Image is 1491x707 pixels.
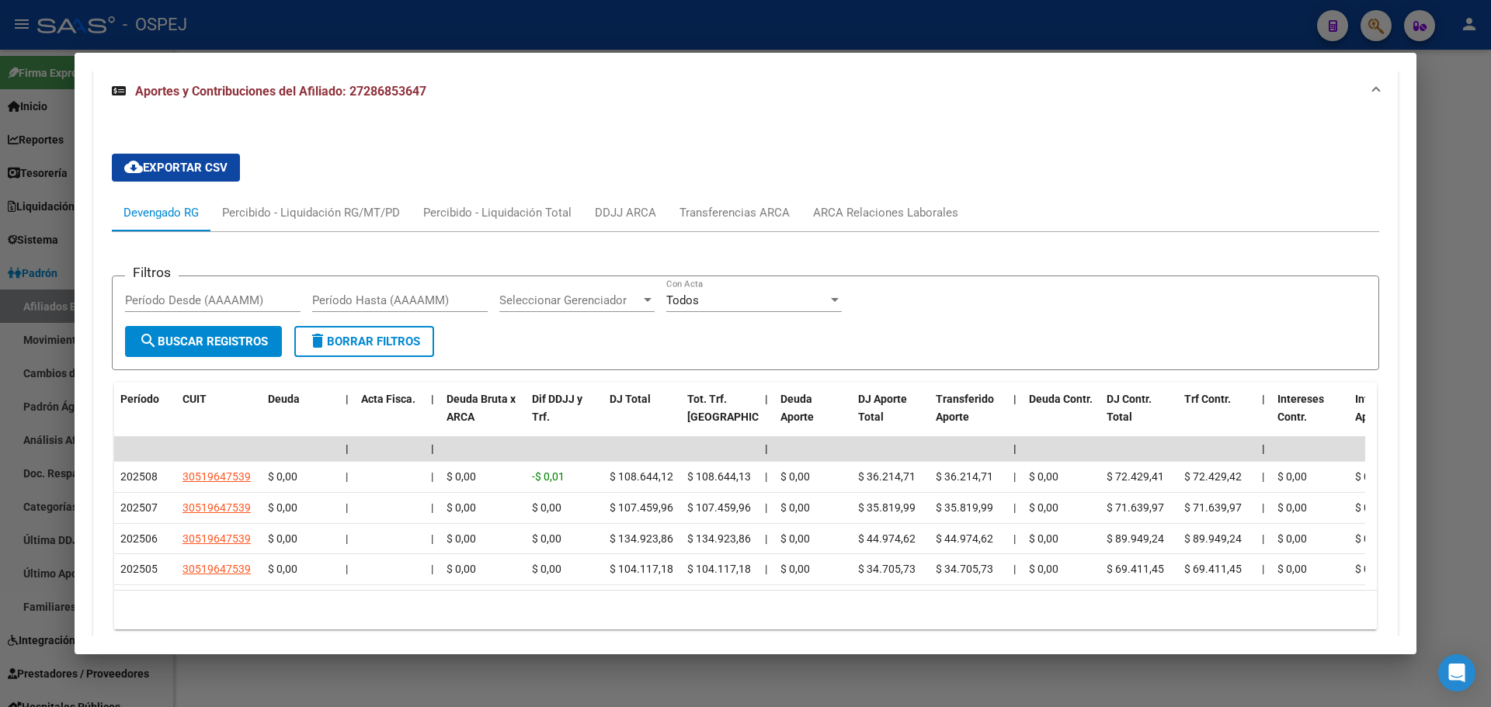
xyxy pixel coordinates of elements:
span: $ 0,00 [532,532,561,545]
span: $ 44.974,62 [936,532,993,545]
div: Devengado RG [123,204,199,221]
span: 202505 [120,563,158,575]
span: 30519647539 [182,563,251,575]
span: Acta Fisca. [361,393,415,405]
span: $ 0,00 [268,532,297,545]
span: Trf Contr. [1184,393,1231,405]
span: | [765,442,768,455]
datatable-header-cell: DJ Total [603,383,681,451]
div: ARCA Relaciones Laborales [813,204,958,221]
datatable-header-cell: | [759,383,774,451]
span: | [346,470,348,483]
span: 30519647539 [182,470,251,483]
span: | [346,501,348,514]
span: Deuda Contr. [1029,393,1093,405]
span: $ 107.459,96 [610,501,673,514]
span: | [1262,501,1264,514]
span: Deuda [268,393,300,405]
span: $ 0,00 [1355,563,1385,575]
datatable-header-cell: Intereses Contr. [1271,383,1349,451]
div: Percibido - Liquidación RG/MT/PD [222,204,400,221]
span: $ 72.429,42 [1184,470,1242,483]
span: $ 0,00 [1355,532,1385,545]
span: Deuda Bruta x ARCA [447,393,516,423]
span: $ 34.705,73 [858,563,916,575]
datatable-header-cell: DJ Aporte Total [852,383,930,451]
span: | [1262,393,1265,405]
span: | [431,563,433,575]
div: Aportes y Contribuciones del Afiliado: 27286853647 [93,116,1398,667]
span: $ 0,00 [447,470,476,483]
span: -$ 0,01 [532,470,565,483]
span: $ 104.117,18 [687,563,751,575]
span: | [765,501,767,514]
span: | [765,563,767,575]
span: | [1013,563,1016,575]
datatable-header-cell: Deuda [262,383,339,451]
span: $ 0,00 [268,563,297,575]
span: $ 0,00 [532,563,561,575]
span: | [765,532,767,545]
span: $ 36.214,71 [936,470,993,483]
span: $ 0,00 [1029,563,1058,575]
span: $ 72.429,41 [1107,470,1164,483]
span: $ 0,00 [447,563,476,575]
span: CUIT [182,393,207,405]
span: | [1262,470,1264,483]
span: $ 108.644,13 [687,470,751,483]
span: Seleccionar Gerenciador [499,293,641,307]
button: Buscar Registros [125,326,282,357]
button: Exportar CSV [112,154,240,182]
span: Exportar CSV [124,161,228,175]
span: | [346,563,348,575]
span: $ 104.117,18 [610,563,673,575]
datatable-header-cell: Dif DDJJ y Trf. [526,383,603,451]
span: $ 0,00 [1029,532,1058,545]
span: | [1013,532,1016,545]
span: 202507 [120,501,158,514]
span: | [765,470,767,483]
span: $ 108.644,12 [610,470,673,483]
span: $ 0,00 [1277,563,1307,575]
datatable-header-cell: Deuda Aporte [774,383,852,451]
div: Transferencias ARCA [679,204,790,221]
span: Transferido Aporte [936,393,994,423]
datatable-header-cell: Deuda Contr. [1023,383,1100,451]
span: $ 35.819,99 [858,501,916,514]
span: $ 0,00 [780,563,810,575]
span: | [431,532,433,545]
span: $ 69.411,45 [1107,563,1164,575]
span: | [1013,442,1017,455]
datatable-header-cell: Acta Fisca. [355,383,425,451]
span: $ 0,00 [268,501,297,514]
span: | [431,442,434,455]
mat-expansion-panel-header: Aportes y Contribuciones del Afiliado: 27286853647 [93,67,1398,116]
span: $ 34.705,73 [936,563,993,575]
span: | [346,532,348,545]
span: $ 0,00 [780,532,810,545]
span: $ 0,00 [1277,501,1307,514]
span: $ 0,00 [447,532,476,545]
span: $ 0,00 [1355,470,1385,483]
span: $ 0,00 [447,501,476,514]
span: | [346,442,349,455]
span: DJ Contr. Total [1107,393,1152,423]
datatable-header-cell: | [339,383,355,451]
span: $ 0,00 [1029,470,1058,483]
mat-icon: search [139,331,158,350]
span: Dif DDJJ y Trf. [532,393,582,423]
span: $ 35.819,99 [936,501,993,514]
span: $ 69.411,45 [1184,563,1242,575]
span: $ 134.923,86 [687,532,751,545]
span: Buscar Registros [139,334,268,348]
datatable-header-cell: Transferido Aporte [930,383,1007,451]
span: $ 36.214,71 [858,470,916,483]
datatable-header-cell: Trf Contr. [1178,383,1256,451]
span: $ 0,00 [780,470,810,483]
datatable-header-cell: | [1256,383,1271,451]
span: | [431,501,433,514]
span: Período [120,393,159,405]
span: $ 0,00 [532,501,561,514]
datatable-header-cell: DJ Contr. Total [1100,383,1178,451]
span: $ 134.923,86 [610,532,673,545]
